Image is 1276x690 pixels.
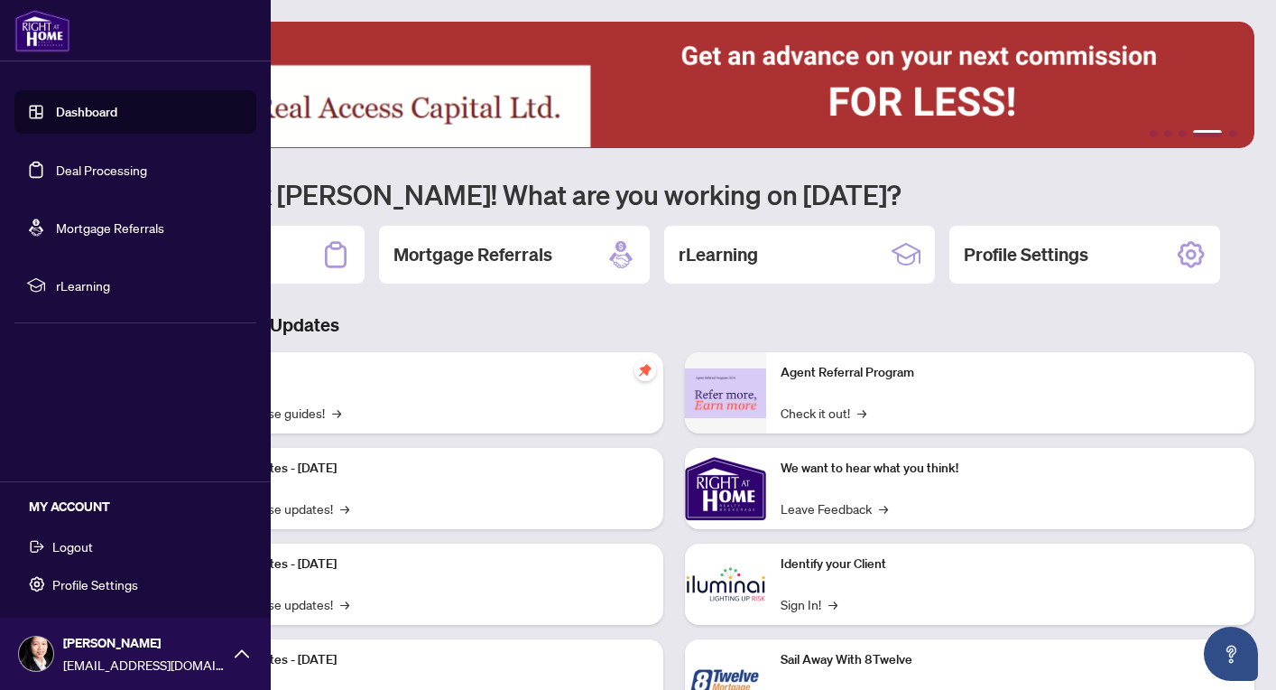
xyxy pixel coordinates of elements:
span: → [879,499,888,518]
a: Leave Feedback→ [781,499,888,518]
p: Platform Updates - [DATE] [190,459,649,479]
button: 1 [1150,130,1157,137]
span: → [340,594,349,614]
img: logo [14,9,70,52]
span: [PERSON_NAME] [63,633,226,653]
span: → [340,499,349,518]
a: Deal Processing [56,162,147,178]
a: Check it out!→ [781,403,866,423]
p: Identify your Client [781,555,1240,574]
p: Agent Referral Program [781,363,1240,383]
span: Logout [52,532,93,561]
span: Profile Settings [52,570,138,599]
h2: rLearning [679,242,758,267]
h2: Profile Settings [964,242,1088,267]
button: Profile Settings [14,569,256,600]
span: → [828,594,837,614]
img: Identify your Client [685,544,766,625]
h3: Brokerage & Industry Updates [94,312,1254,338]
img: Slide 3 [94,22,1254,148]
button: 3 [1179,130,1186,137]
button: 2 [1164,130,1171,137]
p: Self-Help [190,363,649,383]
span: → [857,403,866,423]
img: We want to hear what you think! [685,448,766,529]
h2: Mortgage Referrals [393,242,552,267]
span: [EMAIL_ADDRESS][DOMAIN_NAME] [63,655,226,675]
img: Agent Referral Program [685,368,766,418]
span: → [332,403,341,423]
a: Sign In!→ [781,594,837,614]
button: 5 [1229,130,1236,137]
button: Open asap [1204,627,1258,681]
img: Profile Icon [19,637,53,671]
span: pushpin [634,359,656,381]
a: Dashboard [56,104,117,120]
span: rLearning [56,275,244,295]
p: Sail Away With 8Twelve [781,650,1240,670]
button: 4 [1193,130,1222,137]
p: Platform Updates - [DATE] [190,555,649,574]
p: We want to hear what you think! [781,459,1240,479]
button: Logout [14,531,256,562]
p: Platform Updates - [DATE] [190,650,649,670]
h5: MY ACCOUNT [29,497,256,517]
a: Mortgage Referrals [56,219,164,236]
h1: Welcome back [PERSON_NAME]! What are you working on [DATE]? [94,177,1254,211]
